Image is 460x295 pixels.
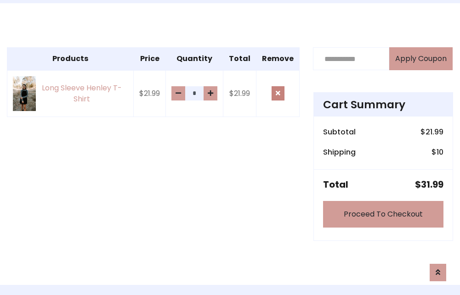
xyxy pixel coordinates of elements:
td: $21.99 [134,70,166,117]
span: 31.99 [421,178,443,191]
h4: Cart Summary [323,98,443,111]
h6: Shipping [323,148,356,156]
h6: $ [432,148,443,156]
h5: $ [415,179,443,190]
button: Apply Coupon [389,47,453,70]
th: Products [7,48,134,71]
td: $21.99 [223,70,256,117]
th: Remove [256,48,300,71]
th: Quantity [166,48,223,71]
th: Total [223,48,256,71]
h6: Subtotal [323,128,356,136]
a: Proceed To Checkout [323,201,443,228]
a: Long Sleeve Henley T-Shirt [13,76,128,111]
span: 10 [437,147,443,157]
th: Price [134,48,166,71]
span: 21.99 [426,127,443,137]
h6: $ [420,128,443,136]
h5: Total [323,179,348,190]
